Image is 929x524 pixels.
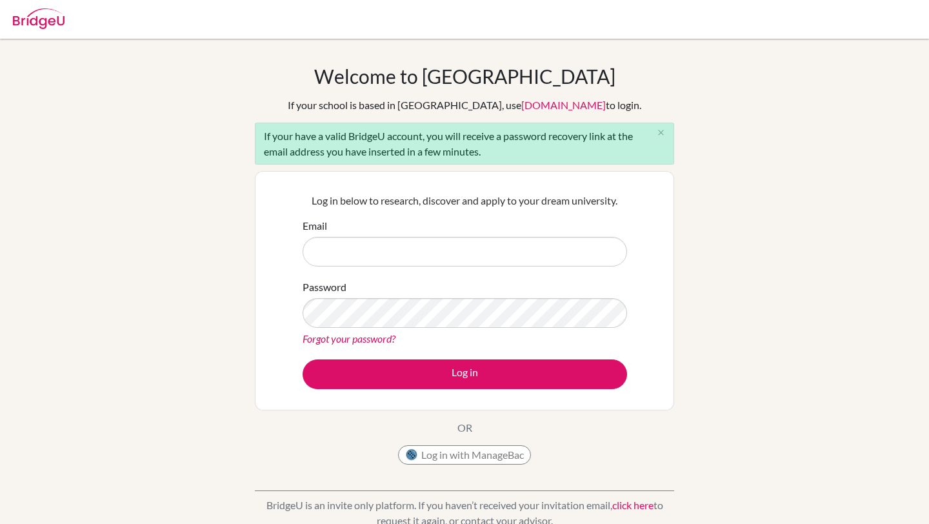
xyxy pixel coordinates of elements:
p: OR [457,420,472,436]
button: Log in [303,359,627,389]
iframe: Intercom live chat [885,480,916,511]
a: Forgot your password? [303,332,395,345]
div: If your school is based in [GEOGRAPHIC_DATA], use to login. [288,97,641,113]
label: Email [303,218,327,234]
img: Bridge-U [13,8,65,29]
label: Password [303,279,346,295]
h1: Welcome to [GEOGRAPHIC_DATA] [314,65,615,88]
p: Log in below to research, discover and apply to your dream university. [303,193,627,208]
a: click here [612,499,654,511]
button: Log in with ManageBac [398,445,531,465]
a: [DOMAIN_NAME] [521,99,606,111]
i: close [656,128,666,137]
div: If your have a valid BridgeU account, you will receive a password recovery link at the email addr... [255,123,674,165]
button: Close [648,123,674,143]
